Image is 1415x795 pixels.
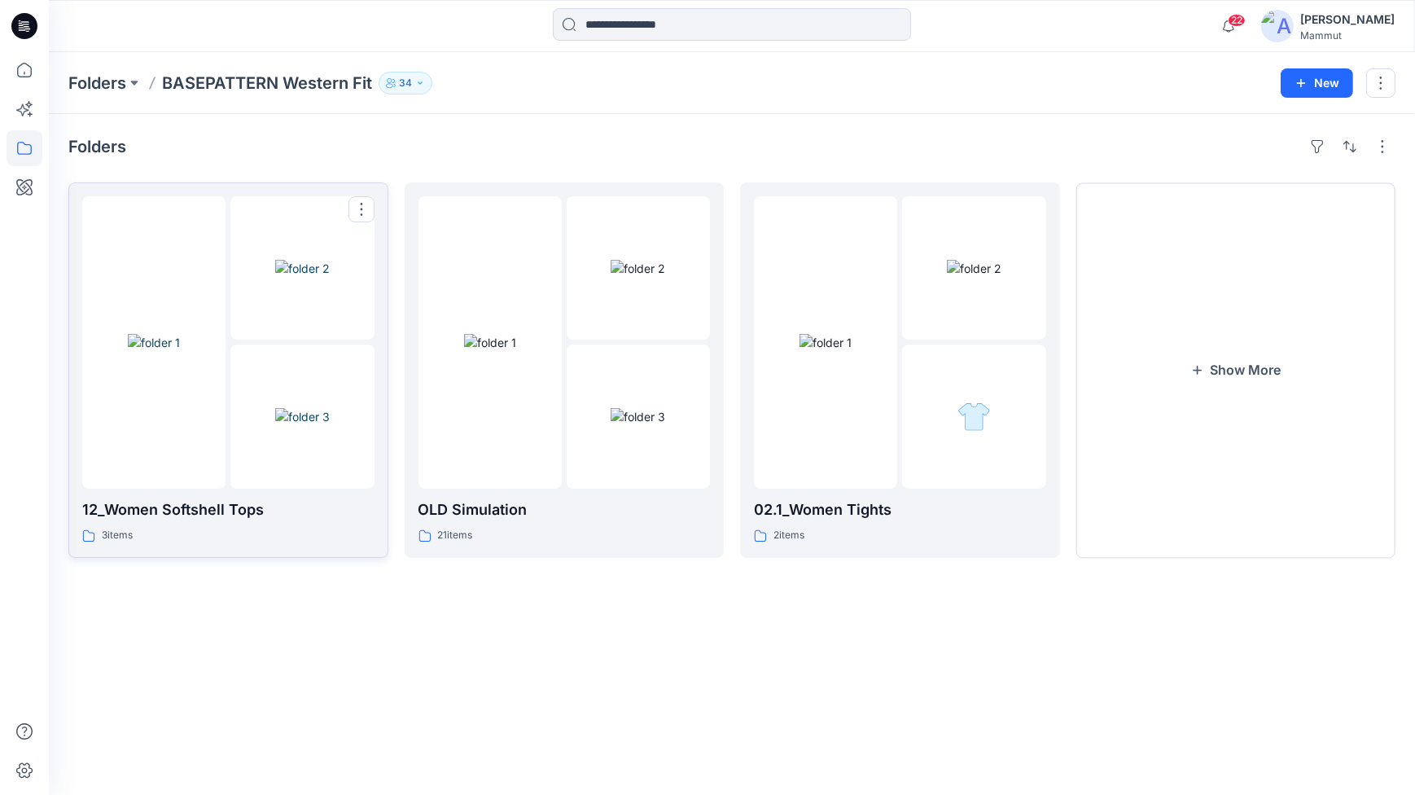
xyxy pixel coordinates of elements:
[1300,29,1395,42] div: Mammut
[1261,10,1294,42] img: avatar
[1300,10,1395,29] div: [PERSON_NAME]
[438,527,473,544] p: 21 items
[611,408,665,425] img: folder 3
[68,137,126,156] h4: Folders
[1228,14,1246,27] span: 22
[418,499,711,521] p: OLD Simulation
[68,182,388,558] a: folder 1folder 2folder 312_Women Softshell Tops3items
[740,182,1060,558] a: folder 1folder 2folder 302.1_Women Tights2items
[405,182,725,558] a: folder 1folder 2folder 3OLD Simulation21items
[379,72,432,94] button: 34
[754,499,1046,521] p: 02.1_Women Tights
[128,334,180,351] img: folder 1
[947,260,1001,277] img: folder 2
[464,334,516,351] img: folder 1
[162,72,372,94] p: BASEPATTERN Western Fit
[1076,182,1396,558] button: Show More
[773,527,804,544] p: 2 items
[611,260,665,277] img: folder 2
[275,260,330,277] img: folder 2
[399,74,412,92] p: 34
[102,527,133,544] p: 3 items
[275,408,330,425] img: folder 3
[799,334,852,351] img: folder 1
[957,400,991,433] img: folder 3
[82,499,375,521] p: 12_Women Softshell Tops
[1281,68,1353,98] button: New
[68,72,126,94] a: Folders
